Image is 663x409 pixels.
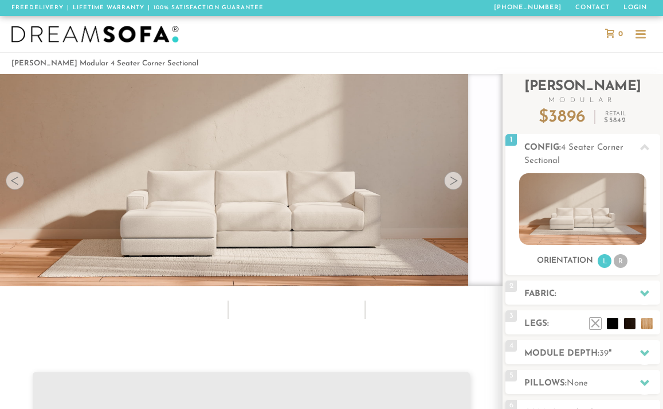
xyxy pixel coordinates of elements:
p: Retail [604,111,626,124]
a: 0 [599,29,629,39]
h2: Fabric: [524,287,660,301]
span: 3 [505,310,517,322]
span: 5 [505,370,517,381]
h2: Legs: [524,317,660,330]
li: R [614,254,627,268]
span: 2 [505,281,517,292]
span: | [67,5,69,11]
img: DreamSofa - Inspired By Life, Designed By You [11,26,179,43]
li: L [598,254,611,268]
h2: Module Depth: " [524,347,660,360]
em: $ [604,117,626,124]
span: 1 [505,134,517,146]
span: 5842 [609,117,627,124]
h2: Pillows: [524,377,660,390]
span: 39 [599,349,609,358]
span: 3896 [548,108,586,126]
img: landon-sofa-no_legs-no_pillows-1.jpg [519,173,646,245]
span: Modular [505,97,660,104]
span: 0 [615,30,623,38]
h3: Orientation [537,256,593,266]
span: | [148,5,150,11]
p: $ [539,109,586,126]
h2: [PERSON_NAME] [505,80,660,104]
span: 4 [505,340,517,352]
span: None [567,379,588,388]
li: [PERSON_NAME] Modular 4 Seater Corner Sectional [11,56,198,71]
span: 4 Seater Corner Sectional [524,143,623,165]
h2: Config: [524,141,660,168]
